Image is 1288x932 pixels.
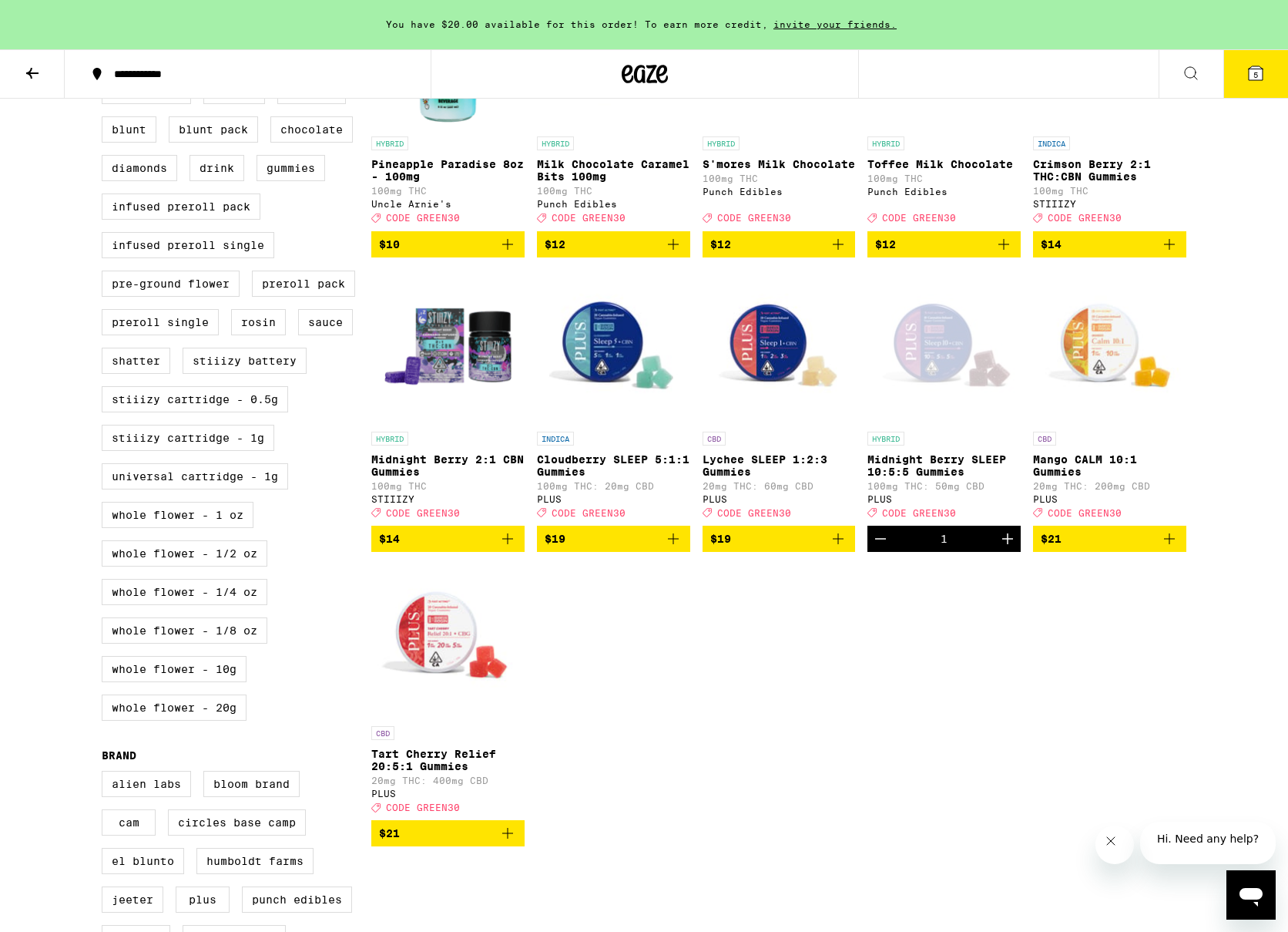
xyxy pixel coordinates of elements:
p: 100mg THC [867,173,1021,183]
label: STIIIZY Battery [183,348,307,374]
label: Punch Edibles [242,887,352,913]
p: INDICA [1033,136,1070,150]
label: Jeeter [102,887,163,913]
label: Rosin [231,309,286,335]
label: Blunt [102,116,156,143]
div: Punch Edibles [537,199,690,209]
legend: Brand [102,749,136,762]
div: 1 [941,533,948,545]
p: HYBRID [371,432,408,446]
span: CODE GREEN30 [386,508,460,518]
p: 100mg THC [703,173,856,183]
label: Bloom Brand [203,771,300,797]
button: Increment [995,526,1021,552]
p: 100mg THC [371,481,525,491]
p: Pineapple Paradise 8oz - 100mg [371,158,525,183]
p: CBD [1033,432,1056,446]
label: Drink [190,155,244,181]
span: CODE GREEN30 [717,214,791,224]
p: HYBRID [703,136,740,150]
span: CODE GREEN30 [882,508,956,518]
label: Whole Flower - 10g [102,656,247,682]
label: Infused Preroll Pack [102,193,260,220]
span: $10 [379,238,400,251]
label: STIIIZY Cartridge - 1g [102,425,274,451]
label: Chocolate [270,116,353,143]
label: Preroll Pack [252,271,355,297]
label: Whole Flower - 20g [102,695,247,721]
p: 100mg THC [371,186,525,196]
span: $12 [545,238,565,251]
span: $14 [379,533,400,545]
button: Add to bag [1033,526,1186,552]
label: Shatter [102,348,170,374]
span: $21 [379,827,400,839]
iframe: Button to launch messaging window [1226,870,1276,920]
label: Whole Flower - 1/2 oz [102,540,267,567]
p: HYBRID [371,136,408,150]
label: Universal Cartridge - 1g [102,463,288,490]
p: HYBRID [867,136,904,150]
span: 5 [1253,70,1258,79]
p: 100mg THC [537,186,690,196]
span: CODE GREEN30 [717,508,791,518]
p: Crimson Berry 2:1 THC:CBN Gummies [1033,158,1186,183]
div: PLUS [867,494,1021,504]
div: PLUS [1033,494,1186,504]
div: Punch Edibles [867,187,1021,197]
div: Uncle Arnie's [371,199,525,209]
p: 20mg THC: 200mg CBD [1033,481,1186,491]
label: El Blunto [102,848,184,874]
p: 100mg THC: 50mg CBD [867,481,1021,491]
p: HYBRID [537,136,574,150]
img: STIIIZY - Midnight Berry 2:1 CBN Gummies [371,270,525,424]
p: 20mg THC: 60mg CBD [703,481,856,491]
label: PLUS [176,887,230,913]
label: Gummies [257,155,325,181]
label: Infused Preroll Single [102,232,274,258]
img: PLUS - Cloudberry SLEEP 5:1:1 Gummies [537,270,690,424]
span: CODE GREEN30 [1048,214,1122,224]
label: STIIIZY Cartridge - 0.5g [102,386,288,412]
label: Whole Flower - 1/4 oz [102,579,267,605]
a: Open page for Cloudberry SLEEP 5:1:1 Gummies from PLUS [537,270,690,526]
p: Toffee Milk Chocolate [867,158,1021,170]
div: Punch Edibles [703,187,856,197]
button: Add to bag [703,526,856,552]
span: invite your friends. [768,19,902,29]
label: Preroll Single [102,309,219,335]
iframe: Close message [1095,826,1134,864]
span: CODE GREEN30 [386,802,460,813]
span: $21 [1041,533,1062,545]
label: Blunt Pack [169,116,258,143]
div: PLUS [371,789,525,799]
label: Whole Flower - 1 oz [102,502,253,528]
p: 20mg THC: 400mg CBD [371,776,525,786]
button: Add to bag [537,231,690,257]
p: Midnight Berry SLEEP 10:5:5 Gummies [867,453,1021,478]
p: Milk Chocolate Caramel Bits 100mg [537,158,690,183]
div: PLUS [537,494,690,504]
img: PLUS - Lychee SLEEP 1:2:3 Gummies [703,270,856,424]
span: $14 [1041,238,1062,251]
button: Add to bag [371,231,525,257]
span: You have $20.00 available for this order! To earn more credit, [386,19,768,29]
img: PLUS - Mango CALM 10:1 Gummies [1033,270,1186,424]
a: Open page for Tart Cherry Relief 20:5:1 Gummies from PLUS [371,564,525,820]
div: STIIIZY [1033,199,1186,209]
p: CBD [371,726,394,740]
button: Add to bag [371,820,525,846]
span: CODE GREEN30 [552,214,626,224]
span: $12 [710,238,731,251]
p: 100mg THC: 20mg CBD [537,481,690,491]
label: Alien Labs [102,771,191,797]
div: STIIIZY [371,494,525,504]
p: 100mg THC [1033,186,1186,196]
a: Open page for Mango CALM 10:1 Gummies from PLUS [1033,270,1186,526]
p: INDICA [537,432,574,446]
span: CODE GREEN30 [552,508,626,518]
p: S'mores Milk Chocolate [703,158,856,170]
p: Lychee SLEEP 1:2:3 Gummies [703,453,856,478]
p: Mango CALM 10:1 Gummies [1033,453,1186,478]
button: Add to bag [867,231,1021,257]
